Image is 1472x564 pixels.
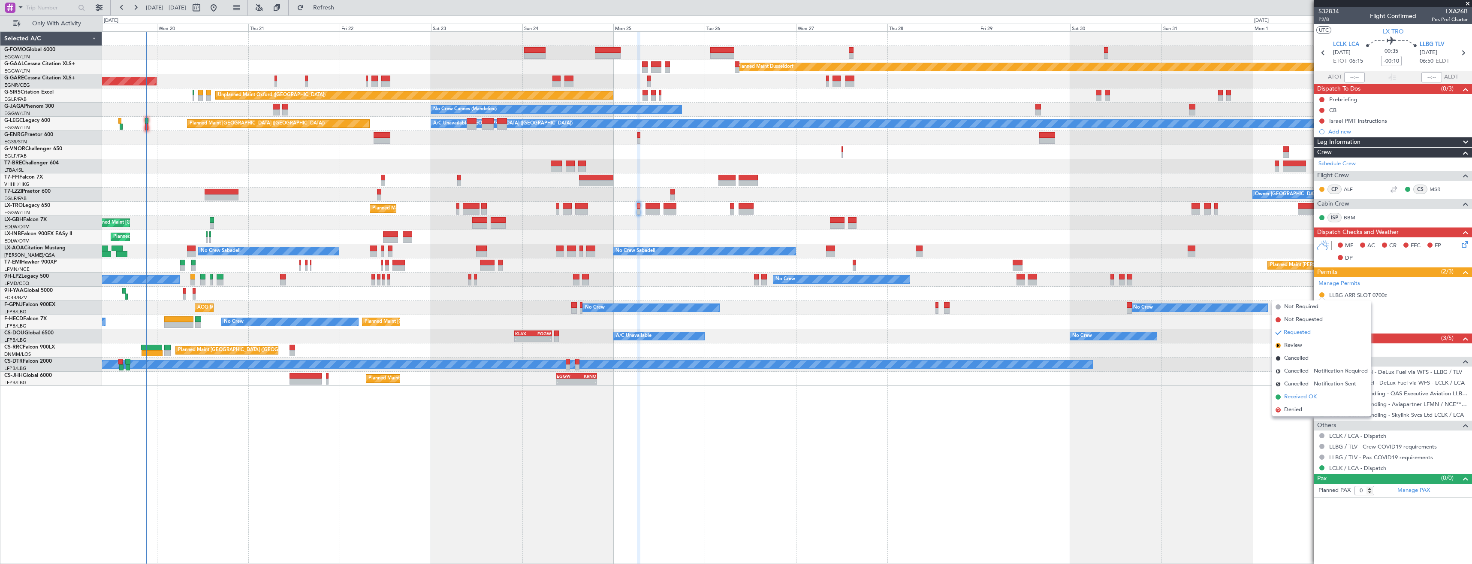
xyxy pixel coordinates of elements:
[1284,406,1302,414] span: Denied
[4,90,21,95] span: G-SIRS
[1329,106,1336,114] div: CB
[4,217,23,222] span: LX-GBH
[1329,464,1386,472] a: LCLK / LCA - Dispatch
[1276,343,1281,348] span: R
[4,161,59,166] a: T7-BREChallenger 604
[1420,57,1433,66] span: 06:50
[4,351,31,358] a: DNMM/LOS
[4,246,24,251] span: LX-AOA
[368,372,504,385] div: Planned Maint [GEOGRAPHIC_DATA] ([GEOGRAPHIC_DATA])
[1420,40,1445,49] span: LLBG TLV
[522,24,614,31] div: Sun 24
[433,117,573,130] div: A/C Unavailable [GEOGRAPHIC_DATA] ([GEOGRAPHIC_DATA])
[157,24,248,31] div: Wed 20
[1318,486,1351,495] label: Planned PAX
[796,24,887,31] div: Wed 27
[4,274,21,279] span: 9H-LPZ
[4,209,30,216] a: EGGW/LTN
[533,337,551,342] div: -
[4,167,24,173] a: LTBA/ISL
[4,224,30,230] a: EDLW/DTM
[1276,382,1281,387] span: S
[4,379,27,386] a: LFPB/LBG
[613,24,705,31] div: Mon 25
[1385,47,1398,56] span: 00:35
[1389,242,1397,250] span: CR
[4,153,27,159] a: EGLF/FAB
[4,302,23,307] span: F-GPNJ
[26,1,75,14] input: Trip Number
[4,189,51,194] a: T7-LZZIPraetor 600
[190,117,325,130] div: Planned Maint [GEOGRAPHIC_DATA] ([GEOGRAPHIC_DATA])
[4,54,30,60] a: EGGW/LTN
[4,373,23,378] span: CS-JHH
[104,17,118,24] div: [DATE]
[1345,242,1353,250] span: MF
[4,132,24,137] span: G-ENRG
[1284,367,1368,376] span: Cancelled - Notification Required
[1441,84,1454,93] span: (0/3)
[4,181,30,188] a: VHHH/HKG
[4,203,50,208] a: LX-TROLegacy 650
[1328,73,1342,82] span: ATOT
[1316,26,1331,34] button: UTC
[1411,242,1421,250] span: FFC
[1133,301,1153,314] div: No Crew
[1317,137,1360,147] span: Leg Information
[1284,354,1309,363] span: Cancelled
[22,21,90,27] span: Only With Activity
[4,104,24,109] span: G-JAGA
[4,104,54,109] a: G-JAGAPhenom 300
[4,146,25,152] span: G-VNOR
[4,373,52,378] a: CS-JHHGlobal 6000
[4,345,55,350] a: CS-RRCFalcon 900LX
[515,337,533,342] div: -
[1329,379,1465,386] a: LCLK / LCA - Fuel - DeLux Fuel via WFS - LCLK / LCA
[1329,96,1357,103] div: Prebriefing
[372,202,507,215] div: Planned Maint [GEOGRAPHIC_DATA] ([GEOGRAPHIC_DATA])
[197,301,342,314] div: AOG Maint Hyères ([GEOGRAPHIC_DATA]-[GEOGRAPHIC_DATA])
[616,330,652,343] div: A/C Unavailable
[4,118,50,123] a: G-LEGCLegacy 600
[4,288,53,293] a: 9H-YAAGlobal 5000
[1072,330,1092,343] div: No Crew
[293,1,344,15] button: Refresh
[4,246,66,251] a: LX-AOACitation Mustang
[4,189,22,194] span: T7-LZZI
[1329,400,1468,408] a: LCLK / LCA - Handling - Aviapartner LFMN / NCE*****MY HANDLING****
[1329,411,1464,418] a: LCLK / LCA - Handling - Skylink Svcs Ltd LCLK / LCA
[4,231,21,237] span: LX-INB
[1397,486,1430,495] a: Manage PAX
[1284,380,1356,388] span: Cancelled - Notification Sent
[1318,160,1356,168] a: Schedule Crew
[4,231,72,237] a: LX-INBFalcon 900EX EASy II
[113,230,184,243] div: Planned Maint Geneva (Cointrin)
[340,24,431,31] div: Fri 22
[1284,341,1302,350] span: Review
[1317,474,1327,484] span: Pax
[1441,267,1454,276] span: (2/3)
[887,24,979,31] div: Thu 28
[1317,227,1399,237] span: Dispatch Checks and Weather
[1254,17,1269,24] div: [DATE]
[4,195,27,202] a: EGLF/FAB
[515,331,533,336] div: KLAX
[1441,473,1454,482] span: (0/0)
[201,245,241,258] div: No Crew Sabadell
[4,96,27,103] a: EGLF/FAB
[4,266,30,273] a: LFMN/NCE
[4,288,24,293] span: 9H-YAA
[4,82,30,88] a: EGNR/CEG
[4,274,49,279] a: 9H-LPZLegacy 500
[1276,369,1281,374] span: R
[557,373,576,379] div: EGGW
[9,17,93,30] button: Only With Activity
[4,76,24,81] span: G-GARE
[1432,7,1468,16] span: LXA26B
[576,373,596,379] div: KRNO
[4,280,29,287] a: LFMD/CEQ
[4,359,23,364] span: CS-DTR
[4,302,55,307] a: F-GPNJFalcon 900EX
[1329,390,1468,397] a: LLBG / TLV - Handling - QAS Executive Aviation LLBG / TLV
[4,260,57,265] a: T7-EMIHawker 900XP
